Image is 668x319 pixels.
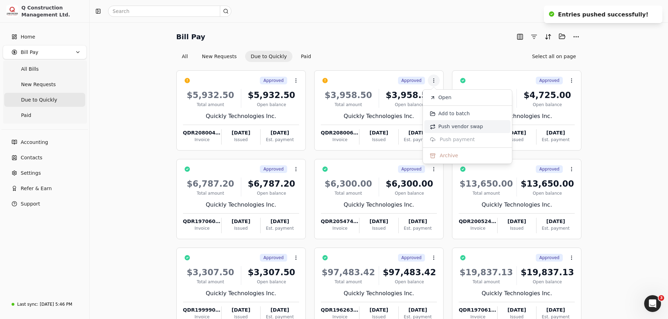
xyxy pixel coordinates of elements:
iframe: Intercom live chat [644,295,661,312]
div: [DATE] [359,306,398,314]
div: $5,932.50 [244,89,299,102]
div: [DATE] [399,306,437,314]
button: Select all on page [526,51,581,62]
div: Quickly Technologies Inc. [321,201,437,209]
div: Total amount [183,102,238,108]
div: Est. payment [537,225,575,231]
div: [DATE] [261,218,299,225]
div: Invoice filter options [176,51,317,62]
div: [DATE] [222,129,260,137]
button: Sort [542,31,554,42]
div: QDR200524-0243 [459,218,497,225]
span: Support [21,200,40,208]
div: $4,725.00 [459,89,514,102]
div: $6,787.20 [183,178,238,190]
div: $97,483.42 [382,266,437,279]
div: Quickly Technologies Inc. [183,112,299,120]
div: Q Construction Management Ltd. [21,4,83,18]
span: Due to Quickly [21,96,57,104]
div: Open balance [520,279,575,285]
button: Paid [295,51,317,62]
div: Invoice [459,225,497,231]
img: 3171ca1f-602b-4dfe-91f0-0ace091e1481.jpeg [6,5,19,18]
button: New Requests [196,51,242,62]
div: Est. payment [261,225,299,231]
span: Push vendor swap [438,123,483,130]
span: Accounting [21,139,48,146]
div: $97,483.42 [321,266,376,279]
div: [DATE] [359,218,398,225]
span: New Requests [21,81,56,88]
div: Quickly Technologies Inc. [183,201,299,209]
div: Open balance [382,102,437,108]
div: $19,837.13 [459,266,514,279]
input: Search [108,6,231,17]
a: New Requests [4,77,85,91]
div: $3,307.50 [183,266,238,279]
span: Open [438,94,451,101]
div: Total amount [183,279,238,285]
div: Est. payment [261,137,299,143]
div: QDR208006-1329 [321,129,359,137]
span: Approved [539,166,560,172]
a: Home [3,30,87,44]
a: All Bills [4,62,85,76]
div: [DATE] [537,129,575,137]
div: Total amount [321,190,376,196]
div: [DATE] [261,129,299,137]
span: Approved [263,255,284,261]
span: Paid [21,112,31,119]
a: Paid [4,108,85,122]
div: QDR199990-004 [183,306,221,314]
span: Contacts [21,154,42,161]
button: Batch (0) [556,31,568,42]
div: [DATE] [399,218,437,225]
div: Quickly Technologies Inc. [459,201,575,209]
div: Total amount [321,279,376,285]
span: Bill Pay [21,49,38,56]
div: [DATE] [222,218,260,225]
button: Refer & Earn [3,181,87,195]
div: Invoice [183,225,221,231]
div: [DATE] 5:46 PM [40,301,72,307]
div: Open balance [520,190,575,196]
div: Quickly Technologies Inc. [459,289,575,298]
div: Last sync: [17,301,38,307]
div: [DATE] [359,129,398,137]
button: More [571,31,582,42]
div: QDR205474-006 [321,218,359,225]
div: $6,300.00 [382,178,437,190]
a: Contacts [3,151,87,165]
div: [DATE] [498,129,536,137]
div: Issued [222,137,260,143]
div: QDR197061-0541 [459,306,497,314]
span: Archive [440,152,458,159]
div: $3,307.50 [244,266,299,279]
div: Open balance [244,190,299,196]
div: QDR197060-0540 [183,218,221,225]
h2: Bill Pay [176,31,205,42]
div: Quickly Technologies Inc. [183,289,299,298]
span: Approved [539,255,560,261]
div: [DATE] [498,218,536,225]
div: Est. payment [537,137,575,143]
div: Quickly Technologies Inc. [321,112,437,120]
div: Issued [359,225,398,231]
span: Add to batch [438,110,470,117]
div: [DATE] [222,306,260,314]
div: Open balance [520,102,575,108]
a: Due to Quickly [4,93,85,107]
button: Support [3,197,87,211]
div: $3,958.50 [382,89,437,102]
button: Due to Quickly [245,51,292,62]
div: Invoice [183,137,221,143]
div: $5,932.50 [183,89,238,102]
div: Issued [498,137,536,143]
div: [DATE] [537,306,575,314]
div: Open balance [382,190,437,196]
button: All [176,51,194,62]
div: Quickly Technologies Inc. [459,112,575,120]
span: Approved [402,77,422,84]
div: QDR196263--JAB [321,306,359,314]
div: Open balance [244,279,299,285]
